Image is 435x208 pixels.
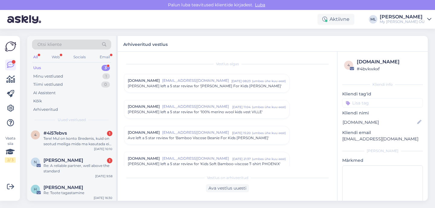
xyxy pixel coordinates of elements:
span: [PERSON_NAME] left a 5 star review for '[PERSON_NAME] For Kids [PERSON_NAME]' [128,83,282,89]
input: Lisa nimi [343,119,416,126]
p: Kliendi tag'id [342,91,423,97]
div: 1 [107,131,112,136]
div: AI Assistent [33,90,56,96]
p: [EMAIL_ADDRESS][DOMAIN_NAME] [342,136,423,142]
span: [DOMAIN_NAME] [128,78,160,83]
div: All [32,53,39,61]
span: 4 [34,133,37,137]
div: ML [369,15,377,24]
label: Arhiveeritud vestlus [123,40,168,48]
span: Ave left a 5 star review for 'Bamboo Viscose Beanie For Kids [PERSON_NAME]' [128,135,269,141]
span: [PERSON_NAME] left a 5 star review for '100% merino wool kids vest VILLE' [128,109,263,115]
div: Kliendi info [342,82,423,87]
div: Vestlus algas [124,61,331,67]
input: Lisa tag [342,98,423,107]
div: Vaata siia [5,136,16,163]
div: ( umbes ühe kuu eest ) [252,157,286,161]
div: [PERSON_NAME] [380,14,425,19]
p: Kliendi email [342,130,423,136]
span: [DOMAIN_NAME] [128,130,160,135]
a: [PERSON_NAME]My [PERSON_NAME] OÜ [380,14,431,24]
div: [DATE] 21:37 [232,157,251,161]
div: 1 [107,158,112,163]
span: Nastassia Varanovich [43,158,83,163]
div: ( umbes ühe kuu eest ) [252,79,286,83]
span: Vestlus on arhiveeritud [207,175,248,181]
span: [EMAIL_ADDRESS][DOMAIN_NAME] [162,78,231,83]
div: Web [50,53,61,61]
div: [DATE] 9:58 [95,174,112,178]
div: Minu vestlused [33,73,63,79]
div: ( umbes ühe kuu eest ) [252,131,286,135]
img: Askly Logo [5,41,16,52]
div: [DATE] 08:23 [231,79,251,83]
span: Helena Saastamoinen [43,185,83,190]
p: Kliendi nimi [342,110,423,116]
div: Tere! Mul on konto Bredenis, kuid on seotud meiliga mida ma kasutada ei saa. Soovisin lisada uue ... [43,136,112,147]
span: [EMAIL_ADDRESS][DOMAIN_NAME] [162,156,232,161]
span: N [34,160,37,164]
span: [PERSON_NAME] left a 5 star review for 'Kids Soft Bamboo-viscose T-shirt PHOENIX' [128,161,280,167]
div: Uus [33,65,41,71]
span: [EMAIL_ADDRESS][DOMAIN_NAME] [162,104,232,109]
div: [DATE] 10:10 [94,147,112,151]
div: [DATE] 15:20 [232,131,251,135]
div: Kõik [33,98,42,104]
span: Otsi kliente [37,41,62,48]
span: #4i57ebvs [43,130,67,136]
div: Ava vestlus uuesti [206,184,249,192]
div: 1 [102,73,110,79]
span: Uued vestlused [58,117,86,123]
span: [EMAIL_ADDRESS][DOMAIN_NAME] [162,130,232,135]
div: [PERSON_NAME] [342,148,423,154]
div: [DATE] 11:04 [232,105,251,109]
div: # 4bvkwkxf [357,66,421,72]
div: [DOMAIN_NAME] [357,58,421,66]
div: Email [98,53,111,61]
span: 4 [347,63,350,67]
div: 3 [101,65,110,71]
div: Socials [72,53,87,61]
div: Aktiivne [317,14,354,25]
div: ( umbes ühe kuu eest ) [252,105,286,109]
div: Tiimi vestlused [33,82,63,88]
span: Luba [253,2,267,8]
div: [DATE] 16:30 [94,196,112,200]
p: Märkmed [342,157,423,164]
div: Re: A reliable partner, well above the standard [43,163,112,174]
span: [DOMAIN_NAME] [128,156,160,161]
div: 2 / 3 [5,157,16,163]
div: Re: Toote tagastamine [43,190,112,196]
div: My [PERSON_NAME] OÜ [380,19,425,24]
div: 0 [101,82,110,88]
div: Arhiveeritud [33,107,58,113]
span: [DOMAIN_NAME] [128,104,160,109]
span: H [34,187,37,191]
